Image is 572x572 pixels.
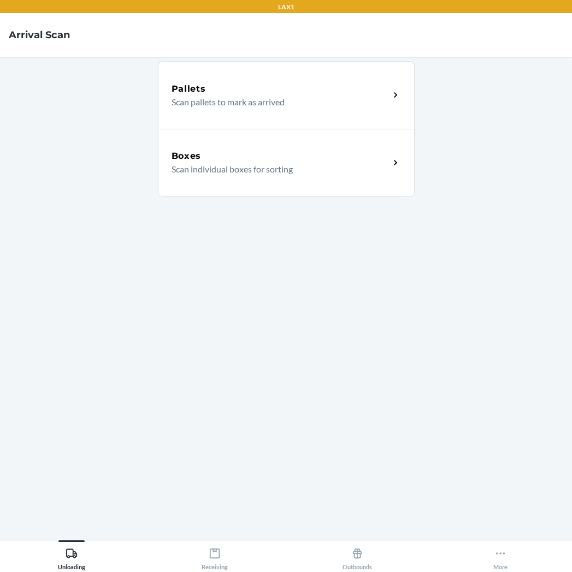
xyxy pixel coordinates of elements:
[202,543,228,570] div: Receiving
[172,96,381,109] p: Scan pallets to mark as arrived
[429,540,572,570] button: More
[172,82,206,96] h5: Pallets
[343,543,372,570] div: Outbounds
[158,129,415,196] a: BoxesScan individual boxes for sorting
[158,61,415,129] a: PalletsScan pallets to mark as arrived
[493,543,508,570] div: More
[172,163,381,176] p: Scan individual boxes for sorting
[9,28,70,42] h4: Arrival Scan
[143,540,286,570] button: Receiving
[278,2,294,12] p: LAX1
[172,150,202,163] h5: Boxes
[286,540,429,570] button: Outbounds
[58,543,85,570] div: Unloading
